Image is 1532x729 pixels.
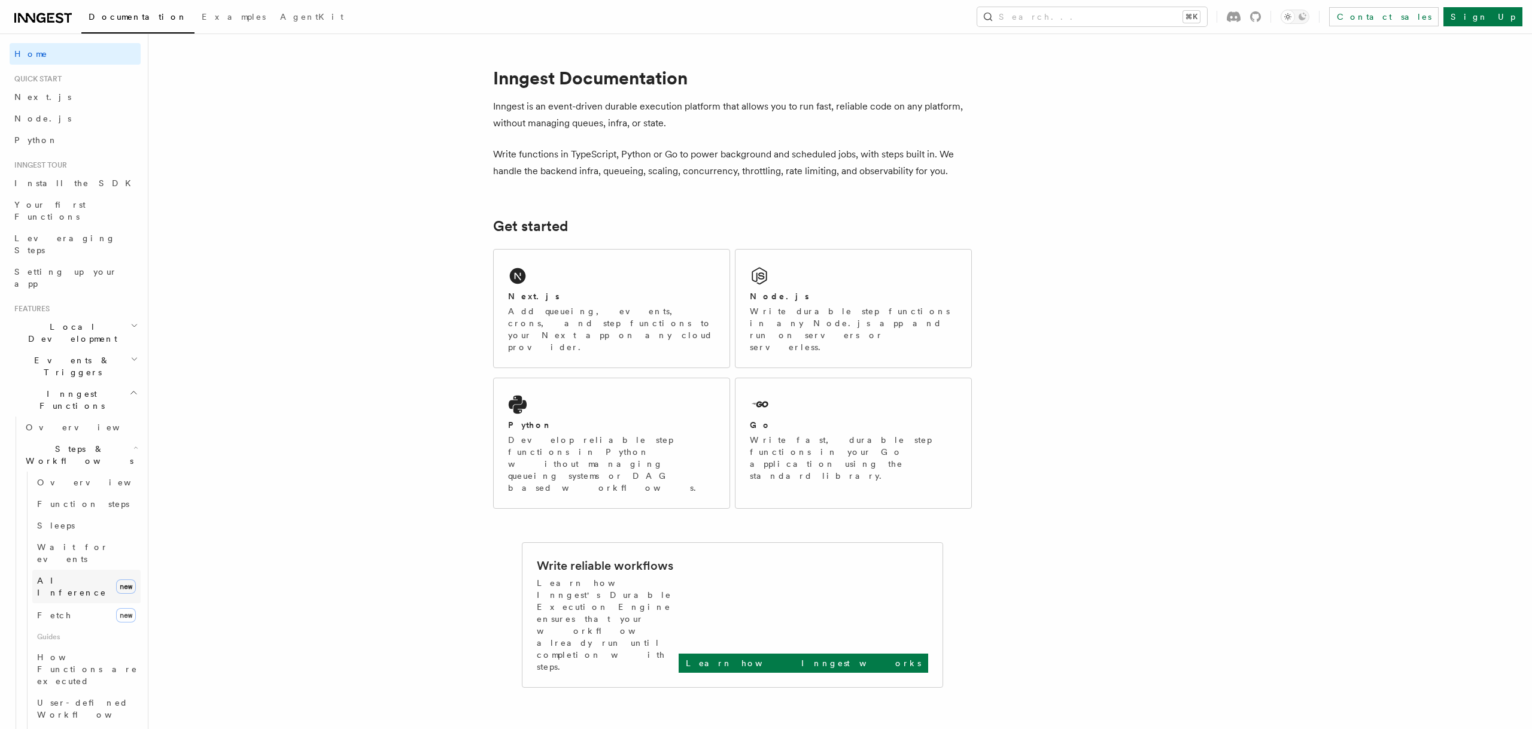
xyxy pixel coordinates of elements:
button: Steps & Workflows [21,438,141,472]
span: Home [14,48,48,60]
span: Examples [202,12,266,22]
span: Install the SDK [14,178,138,188]
span: Local Development [10,321,130,345]
h2: Next.js [508,290,560,302]
button: Events & Triggers [10,350,141,383]
span: Documentation [89,12,187,22]
button: Inngest Functions [10,383,141,417]
span: Next.js [14,92,71,102]
span: Function steps [37,499,129,509]
a: Overview [21,417,141,438]
a: GoWrite fast, durable step functions in your Go application using the standard library. [735,378,972,509]
button: Toggle dark mode [1281,10,1309,24]
span: Leveraging Steps [14,233,115,255]
a: Get started [493,218,568,235]
kbd: ⌘K [1183,11,1200,23]
a: Learn how Inngest works [679,654,928,673]
p: Write fast, durable step functions in your Go application using the standard library. [750,434,957,482]
span: Features [10,304,50,314]
p: Develop reliable step functions in Python without managing queueing systems or DAG based workflows. [508,434,715,494]
h2: Node.js [750,290,809,302]
button: Local Development [10,316,141,350]
a: Setting up your app [10,261,141,294]
p: Add queueing, events, crons, and step functions to your Next app on any cloud provider. [508,305,715,353]
a: User-defined Workflows [32,692,141,725]
span: Overview [26,423,149,432]
a: Node.js [10,108,141,129]
button: Search...⌘K [977,7,1207,26]
a: Install the SDK [10,172,141,194]
span: User-defined Workflows [37,698,145,719]
p: Learn how Inngest works [686,657,921,669]
span: Node.js [14,114,71,123]
a: Contact sales [1329,7,1439,26]
span: Quick start [10,74,62,84]
a: Next.jsAdd queueing, events, crons, and step functions to your Next app on any cloud provider. [493,249,730,368]
a: Wait for events [32,536,141,570]
span: AgentKit [280,12,344,22]
span: Wait for events [37,542,108,564]
h2: Python [508,419,552,431]
span: new [116,608,136,622]
span: Your first Functions [14,200,86,221]
a: Your first Functions [10,194,141,227]
p: Learn how Inngest's Durable Execution Engine ensures that your workflow already run until complet... [537,577,679,673]
h2: Write reliable workflows [537,557,673,574]
a: Sign Up [1443,7,1522,26]
a: PythonDevelop reliable step functions in Python without managing queueing systems or DAG based wo... [493,378,730,509]
p: Write functions in TypeScript, Python or Go to power background and scheduled jobs, with steps bu... [493,146,972,180]
span: Inngest tour [10,160,67,170]
a: AgentKit [273,4,351,32]
p: Inngest is an event-driven durable execution platform that allows you to run fast, reliable code ... [493,98,972,132]
p: Write durable step functions in any Node.js app and run on servers or serverless. [750,305,957,353]
h1: Inngest Documentation [493,67,972,89]
a: Python [10,129,141,151]
span: Setting up your app [14,267,117,288]
span: Steps & Workflows [21,443,133,467]
a: How Functions are executed [32,646,141,692]
span: How Functions are executed [37,652,138,686]
span: Python [14,135,58,145]
span: AI Inference [37,576,107,597]
span: Guides [32,627,141,646]
span: new [116,579,136,594]
a: Overview [32,472,141,493]
a: Fetchnew [32,603,141,627]
span: Inngest Functions [10,388,129,412]
a: Sleeps [32,515,141,536]
span: Events & Triggers [10,354,130,378]
a: Node.jsWrite durable step functions in any Node.js app and run on servers or serverless. [735,249,972,368]
a: Next.js [10,86,141,108]
a: Documentation [81,4,194,34]
a: Home [10,43,141,65]
a: AI Inferencenew [32,570,141,603]
span: Fetch [37,610,72,620]
span: Sleeps [37,521,75,530]
span: Overview [37,478,160,487]
h2: Go [750,419,771,431]
a: Function steps [32,493,141,515]
a: Leveraging Steps [10,227,141,261]
a: Examples [194,4,273,32]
